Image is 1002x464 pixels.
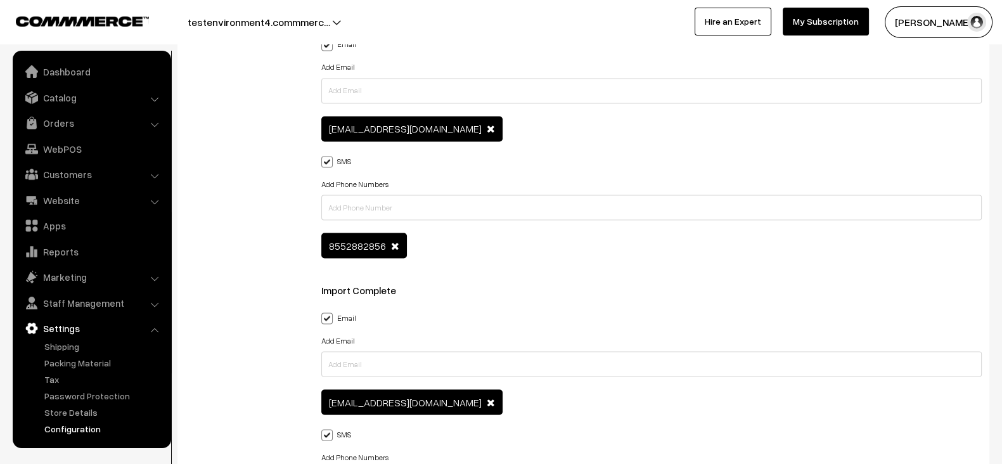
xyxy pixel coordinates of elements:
[321,310,356,323] label: Email
[321,427,351,440] label: SMS
[16,60,167,83] a: Dashboard
[16,16,149,26] img: COMMMERCE
[967,13,986,32] img: user
[321,451,389,463] label: Add Phone Numbers
[41,389,167,403] a: Password Protection
[41,373,167,386] a: Tax
[16,189,167,212] a: Website
[16,240,167,263] a: Reports
[321,61,355,73] label: Add Email
[16,266,167,288] a: Marketing
[41,406,167,419] a: Store Details
[321,351,982,377] input: Add Email
[695,8,771,35] a: Hire an Expert
[321,178,389,190] label: Add Phone Numbers
[16,13,127,28] a: COMMMERCE
[16,317,167,340] a: Settings
[143,6,375,38] button: testenvironment4.commmerc…
[16,163,167,186] a: Customers
[321,195,982,220] input: Add Phone Number
[41,356,167,370] a: Packing Material
[41,422,167,435] a: Configuration
[783,8,869,35] a: My Subscription
[329,396,482,408] span: [EMAIL_ADDRESS][DOMAIN_NAME]
[321,335,355,346] label: Add Email
[16,292,167,314] a: Staff Management
[321,153,351,167] label: SMS
[885,6,992,38] button: [PERSON_NAME]
[321,78,982,103] input: Add Email
[16,112,167,134] a: Orders
[329,122,482,135] span: [EMAIL_ADDRESS][DOMAIN_NAME]
[16,138,167,160] a: WebPOS
[321,283,411,296] span: Import Complete
[329,239,386,252] span: 8552882856
[16,86,167,109] a: Catalog
[16,214,167,237] a: Apps
[41,340,167,353] a: Shipping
